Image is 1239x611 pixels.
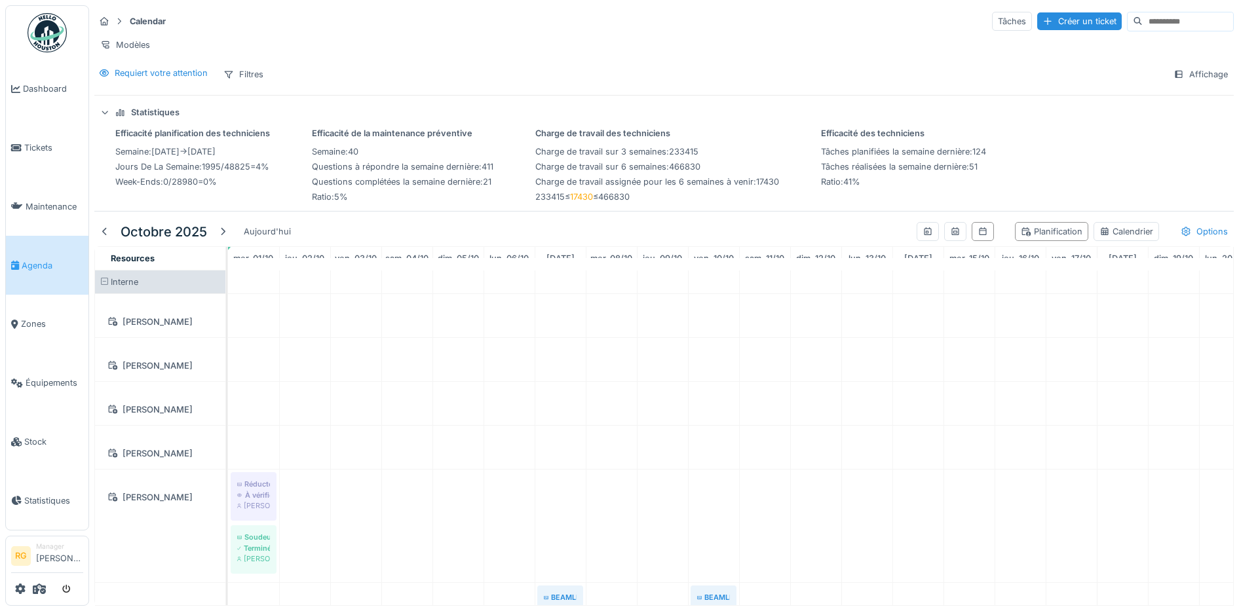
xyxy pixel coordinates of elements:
[1151,250,1196,267] a: 19 octobre 2025
[332,250,380,267] a: 3 octobre 2025
[282,250,328,267] a: 2 octobre 2025
[821,127,986,139] div: Efficacité des techniciens
[111,253,155,263] span: Resources
[26,377,83,389] span: Équipements
[946,250,993,267] a: 15 octobre 2025
[535,160,779,173] div: : 466830
[23,83,83,95] span: Dashboard
[26,200,83,213] span: Maintenance
[6,413,88,472] a: Stock
[131,106,180,119] div: Statistiques
[115,127,270,139] div: Efficacité planification des techniciens
[115,147,149,157] span: semaine
[543,250,578,267] a: 7 octobre 2025
[1099,225,1153,238] div: Calendrier
[238,223,296,240] div: Aujourd'hui
[992,12,1032,31] div: Tâches
[821,162,966,172] span: Tâches réalisées la semaine dernière
[115,176,270,188] div: : 0 / 28980 = 0 %
[24,141,83,154] span: Tickets
[821,147,970,157] span: Tâches planifiées la semaine dernière
[821,145,986,158] div: : 124
[312,176,493,188] div: : 21
[124,15,171,28] strong: Calendar
[94,101,1234,125] summary: Statistiques
[742,250,788,267] a: 11 octobre 2025
[22,259,83,272] span: Agenda
[1168,65,1234,84] div: Affichage
[237,532,270,542] div: Soudeuse de bandes.
[312,147,345,157] span: semaine
[382,250,432,267] a: 4 octobre 2025
[230,250,276,267] a: 1 octobre 2025
[115,67,208,79] div: Requiert votre attention
[111,277,138,287] span: Interne
[544,592,577,602] div: BEAMLINE2 RAMPE CABINE A PEINTURE
[24,494,83,507] span: Statistiques
[1037,12,1122,30] div: Créer un ticket
[312,145,493,158] div: : 40
[103,401,218,418] div: [PERSON_NAME]
[1105,250,1140,267] a: 18 octobre 2025
[821,177,841,187] span: Ratio
[103,314,218,330] div: [PERSON_NAME]
[115,162,199,172] span: jours de la semaine
[312,160,493,173] div: : 411
[312,177,480,187] span: Questions complétées la semaine dernière
[237,553,270,564] div: [PERSON_NAME]
[11,546,31,566] li: RG
[535,162,666,172] span: Charge de travail sur 6 semaines
[11,542,83,573] a: RG Manager[PERSON_NAME]
[218,65,269,84] div: Filtres
[103,358,218,374] div: [PERSON_NAME]
[6,295,88,354] a: Zones
[312,162,479,172] span: Questions à répondre la semaine dernière
[6,236,88,295] a: Agenda
[237,500,270,511] div: [PERSON_NAME]
[24,435,83,448] span: Stock
[793,250,839,267] a: 12 octobre 2025
[691,250,737,267] a: 10 octobre 2025
[535,176,779,188] div: : 17430
[115,145,270,158] div: : [DATE] → [DATE]
[28,13,67,52] img: Badge_color-CXgf-gQk.svg
[121,224,207,240] h5: octobre 2025
[36,542,83,570] li: [PERSON_NAME]
[535,177,753,187] span: Charge de travail assignée pour les 6 semaines à venir
[535,127,779,139] div: Charge de travail des techniciens
[535,191,779,203] div: 233415 ≤ ≤ 466830
[312,127,493,139] div: Efficacité de la maintenance préventive
[103,445,218,462] div: [PERSON_NAME]
[639,250,685,267] a: 9 octobre 2025
[115,160,270,173] div: : 1995 / 48825 = 4 %
[237,490,270,500] div: À vérifier
[821,160,986,173] div: : 51
[1048,250,1094,267] a: 17 octobre 2025
[312,192,332,202] span: Ratio
[237,479,270,489] div: Réducteur 7
[535,145,779,158] div: : 233415
[6,354,88,413] a: Équipements
[94,35,156,54] div: Modèles
[36,542,83,551] div: Manager
[1175,222,1234,241] div: Options
[6,119,88,177] a: Tickets
[1021,225,1082,238] div: Planification
[115,177,161,187] span: week-ends
[6,177,88,236] a: Maintenance
[486,250,532,267] a: 6 octobre 2025
[697,592,730,602] div: BEAMLINE3 RAMPE CABINE A PEINTURE
[21,318,83,330] span: Zones
[999,250,1042,267] a: 16 octobre 2025
[434,250,482,267] a: 5 octobre 2025
[6,60,88,119] a: Dashboard
[312,191,493,203] div: : 5 %
[535,147,666,157] span: Charge de travail sur 3 semaines
[103,489,218,506] div: [PERSON_NAME]
[845,250,889,267] a: 13 octobre 2025
[6,471,88,530] a: Statistiques
[237,543,270,553] div: Terminé
[587,250,636,267] a: 8 octobre 2025
[821,176,986,188] div: : 41 %
[570,192,593,202] span: 17430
